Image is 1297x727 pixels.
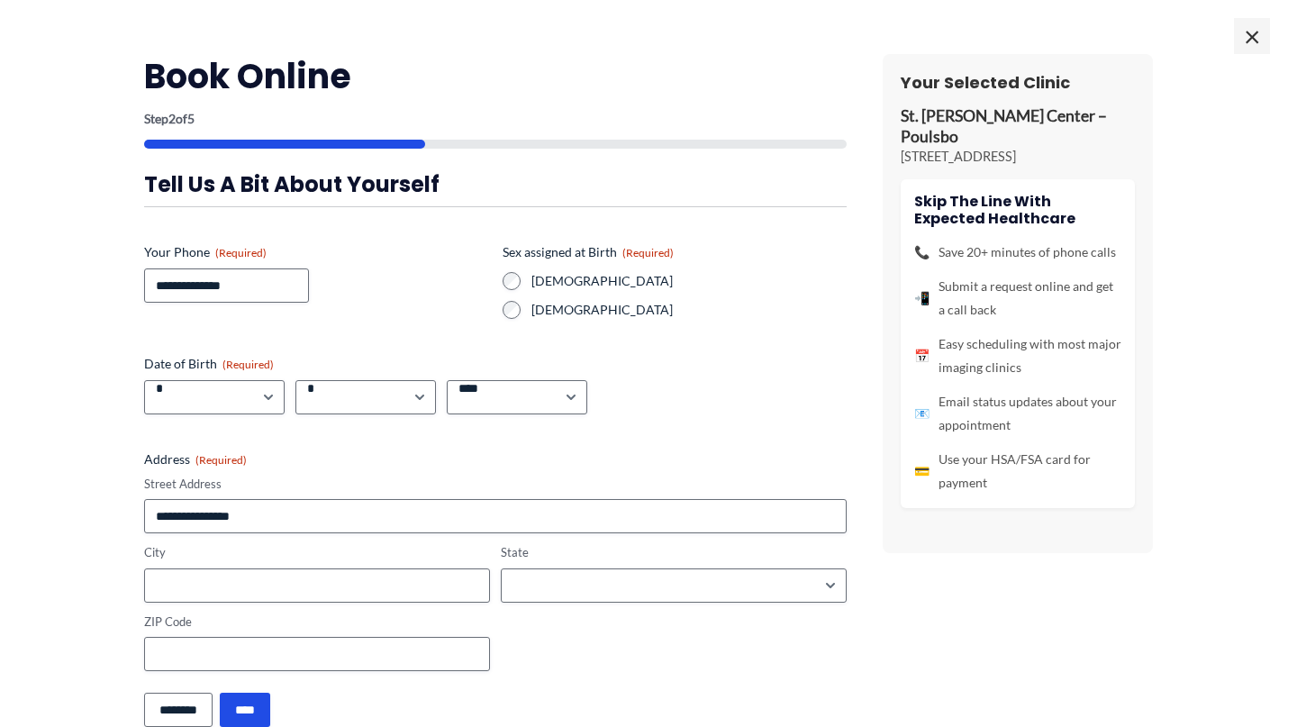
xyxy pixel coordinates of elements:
label: Your Phone [144,243,488,261]
p: Step of [144,113,847,125]
li: Use your HSA/FSA card for payment [914,448,1121,495]
h3: Your Selected Clinic [901,72,1135,93]
h4: Skip the line with Expected Healthcare [914,193,1121,227]
span: 📅 [914,344,930,368]
span: (Required) [622,246,674,259]
h2: Book Online [144,54,847,98]
span: 📲 [914,286,930,310]
span: 📧 [914,402,930,425]
h3: Tell us a bit about yourself [144,170,847,198]
label: [DEMOGRAPHIC_DATA] [531,301,847,319]
li: Email status updates about your appointment [914,390,1121,437]
li: Easy scheduling with most major imaging clinics [914,332,1121,379]
li: Save 20+ minutes of phone calls [914,241,1121,264]
span: (Required) [222,358,274,371]
span: (Required) [215,246,267,259]
p: [STREET_ADDRESS] [901,148,1135,166]
label: ZIP Code [144,613,490,631]
span: 5 [187,111,195,126]
legend: Date of Birth [144,355,274,373]
span: 2 [168,111,176,126]
span: (Required) [195,453,247,467]
label: [DEMOGRAPHIC_DATA] [531,272,847,290]
label: City [144,544,490,561]
p: St. [PERSON_NAME] Center – Poulsbo [901,106,1135,148]
span: 💳 [914,459,930,483]
label: State [501,544,847,561]
legend: Address [144,450,247,468]
li: Submit a request online and get a call back [914,275,1121,322]
span: × [1234,18,1270,54]
legend: Sex assigned at Birth [503,243,674,261]
span: 📞 [914,241,930,264]
label: Street Address [144,476,847,493]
